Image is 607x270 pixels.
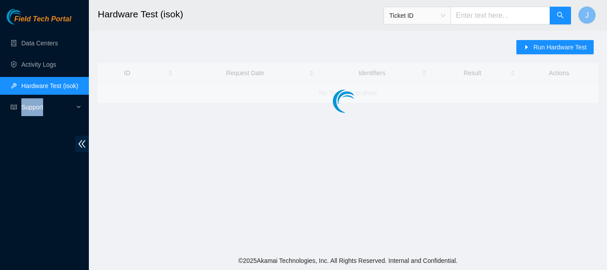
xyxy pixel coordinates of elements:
span: search [557,12,564,20]
button: caret-rightRun Hardware Test [516,40,594,54]
input: Enter text here... [451,7,550,24]
span: Support [21,98,74,116]
img: Akamai Technologies [7,9,45,24]
span: Ticket ID [389,9,445,22]
a: Data Centers [21,40,58,47]
span: Field Tech Portal [14,15,71,24]
footer: © 2025 Akamai Technologies, Inc. All Rights Reserved. Internal and Confidential. [89,251,607,270]
button: search [550,7,571,24]
a: Hardware Test (isok) [21,82,78,89]
span: Run Hardware Test [533,42,587,52]
span: J [585,10,589,21]
span: caret-right [523,44,530,51]
span: double-left [75,136,89,152]
span: read [11,104,17,110]
a: Activity Logs [21,61,56,68]
a: Akamai TechnologiesField Tech Portal [7,16,71,28]
button: J [578,6,596,24]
